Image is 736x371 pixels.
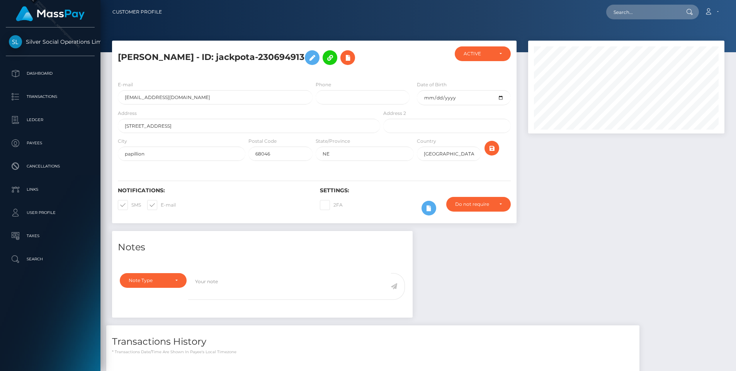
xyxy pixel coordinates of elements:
button: Note Type [120,273,187,288]
h6: Settings: [320,187,510,194]
label: Address [118,110,137,117]
p: Ledger [9,114,92,126]
a: Customer Profile [112,4,162,20]
span: Silver Social Operations Limited [6,38,95,45]
button: Do not require [446,197,510,212]
p: User Profile [9,207,92,219]
label: Address 2 [383,110,406,117]
a: Ledger [6,110,95,130]
h5: [PERSON_NAME] - ID: jackpota-230694913 [118,46,376,69]
a: Taxes [6,226,95,246]
div: ACTIVE [464,51,493,57]
label: Country [417,138,436,145]
a: Links [6,180,95,199]
label: Postal Code [248,138,277,145]
input: Search... [606,5,679,19]
p: Cancellations [9,161,92,172]
h6: Notifications: [118,187,308,194]
a: Dashboard [6,64,95,83]
a: Payees [6,133,95,153]
label: E-mail [118,81,133,88]
p: Dashboard [9,68,92,79]
a: Cancellations [6,157,95,176]
p: * Transactions date/time are shown in payee's local timezone [112,349,634,355]
div: Note Type [129,277,169,284]
img: Silver Social Operations Limited [9,35,22,48]
a: Transactions [6,87,95,106]
h4: Transactions History [112,335,634,349]
label: 2FA [320,200,343,210]
h4: Notes [118,241,407,254]
a: User Profile [6,203,95,222]
label: City [118,138,127,145]
p: Payees [9,137,92,149]
p: Transactions [9,91,92,103]
label: Date of Birth [417,81,447,88]
div: Do not require [455,201,493,207]
button: ACTIVE [455,46,510,61]
p: Search [9,253,92,265]
p: Taxes [9,230,92,242]
img: MassPay Logo [16,6,85,21]
label: SMS [118,200,141,210]
label: State/Province [316,138,350,145]
p: Links [9,184,92,195]
a: Search [6,250,95,269]
label: Phone [316,81,331,88]
label: E-mail [147,200,176,210]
